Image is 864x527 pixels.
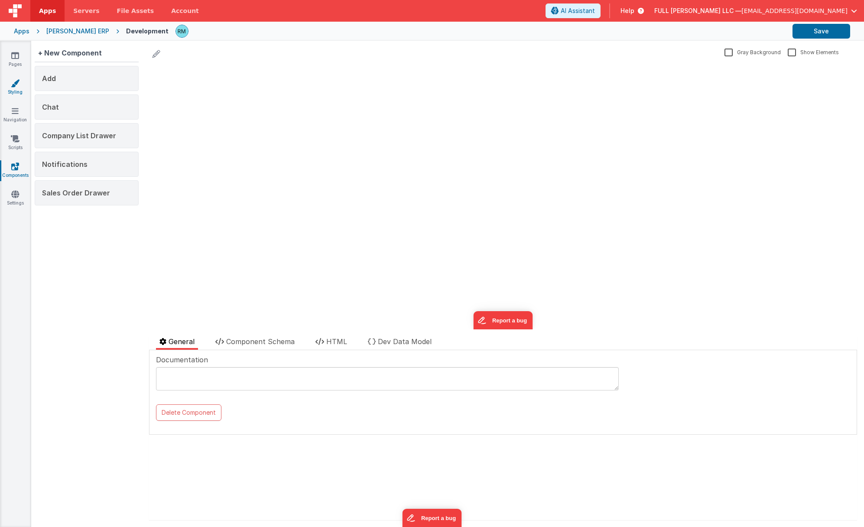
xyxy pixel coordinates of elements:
span: FULL [PERSON_NAME] LLC — [654,7,741,15]
button: Delete Component [156,404,221,421]
div: + New Component [35,44,105,62]
iframe: Marker.io feedback button [403,509,462,527]
span: Documentation [156,355,208,365]
button: AI Assistant [546,3,601,18]
span: [EMAIL_ADDRESS][DOMAIN_NAME] [741,7,848,15]
label: Show Elements [788,48,839,56]
span: File Assets [117,7,154,15]
span: AI Assistant [561,7,595,15]
button: FULL [PERSON_NAME] LLC — [EMAIL_ADDRESS][DOMAIN_NAME] [654,7,857,15]
iframe: Marker.io feedback button [325,248,384,266]
span: Help [620,7,634,15]
span: Servers [73,7,99,15]
div: Apps [14,27,29,36]
span: Sales Order Drawer [42,189,110,197]
span: Notifications [42,160,88,169]
div: [PERSON_NAME] ERP [46,27,109,36]
div: Development [126,27,169,36]
span: Component Schema [226,337,295,346]
span: Company List Drawer [42,131,116,140]
span: General [169,337,195,346]
label: Gray Background [724,48,781,56]
span: Dev Data Model [378,337,432,346]
span: HTML [326,337,347,346]
span: Chat [42,103,59,111]
span: Apps [39,7,56,15]
img: b13c88abc1fc393ceceb84a58fc04ef4 [176,25,188,37]
span: Add [42,74,56,83]
button: Save [793,24,850,39]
